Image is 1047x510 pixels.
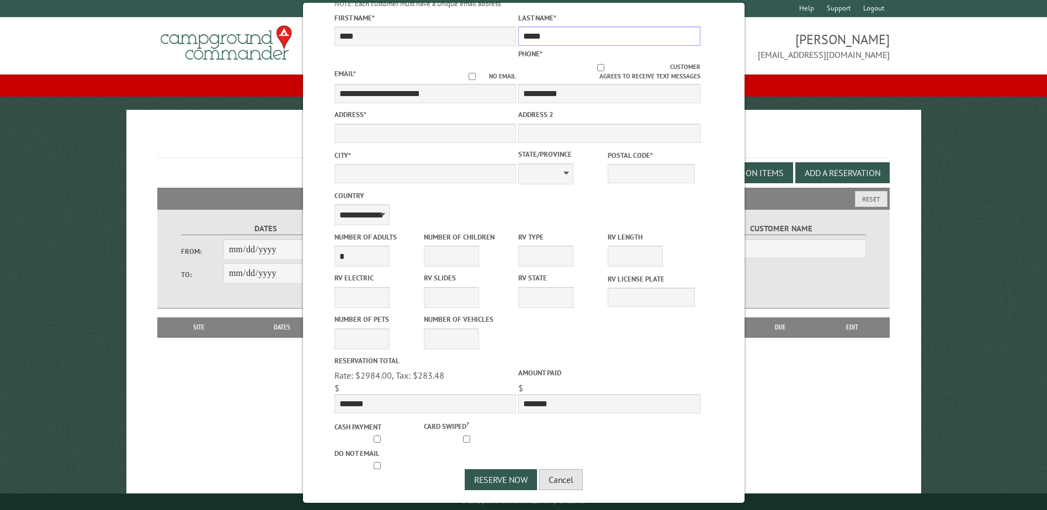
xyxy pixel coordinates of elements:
[157,188,889,209] h2: Filters
[423,273,511,283] label: RV Slides
[334,314,421,325] label: Number of Pets
[539,469,583,490] button: Cancel
[235,317,329,337] th: Dates
[461,498,586,505] small: © Campground Commander LLC. All rights reserved.
[608,232,695,242] label: RV Length
[157,22,295,65] img: Campground Commander
[815,317,890,337] th: Edit
[518,49,543,59] label: Phone
[455,73,489,80] input: No email
[518,13,700,23] label: Last Name
[181,222,349,235] label: Dates
[334,448,421,459] label: Do not email
[608,150,695,161] label: Postal Code
[334,355,515,366] label: Reservation Total
[334,150,515,161] label: City
[608,274,695,284] label: RV License Plate
[334,422,421,432] label: Cash payment
[795,162,890,183] button: Add a Reservation
[466,420,469,428] a: ?
[423,232,511,242] label: Number of Children
[181,246,223,257] label: From:
[334,190,515,201] label: Country
[518,382,523,394] span: $
[334,232,421,242] label: Number of Adults
[698,162,793,183] button: Edit Add-on Items
[532,64,670,71] input: Customer agrees to receive text messages
[518,273,605,283] label: RV State
[157,127,889,158] h1: Reservations
[465,469,537,490] button: Reserve Now
[518,149,605,160] label: State/Province
[163,317,235,337] th: Site
[518,368,700,378] label: Amount paid
[697,222,865,235] label: Customer Name
[334,13,515,23] label: First Name
[334,69,355,78] label: Email
[518,109,700,120] label: Address 2
[181,269,223,280] label: To:
[746,317,815,337] th: Due
[334,273,421,283] label: RV Electric
[334,382,339,394] span: $
[855,191,887,207] button: Reset
[334,370,444,381] span: Rate: $2984.00, Tax: $283.48
[334,109,515,120] label: Address
[423,419,511,432] label: Card swiped
[518,232,605,242] label: RV Type
[518,62,700,81] label: Customer agrees to receive text messages
[423,314,511,325] label: Number of Vehicles
[455,72,516,81] label: No email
